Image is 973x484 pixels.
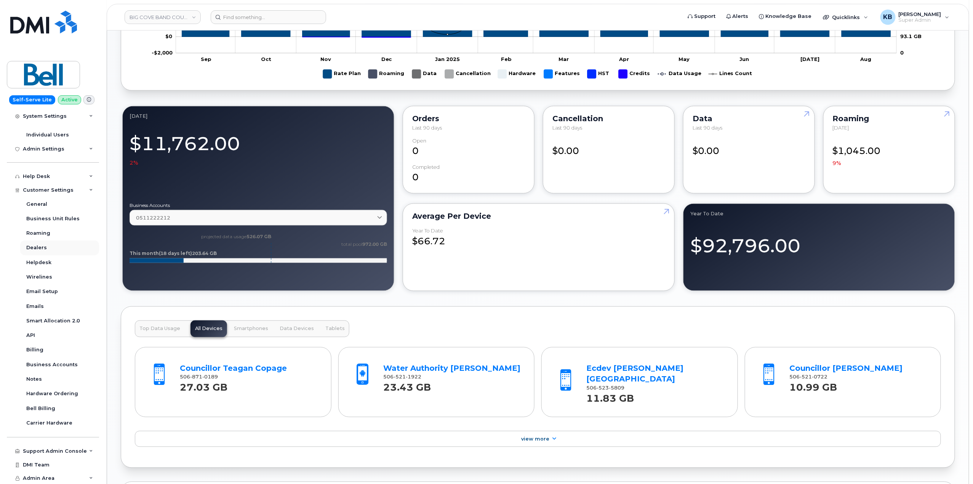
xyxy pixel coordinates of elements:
[368,67,405,82] g: Roaming
[690,211,948,217] div: Year to Date
[901,50,904,56] tspan: 0
[739,56,749,62] tspan: Jun
[394,374,406,380] span: 521
[362,242,387,247] tspan: 972.00 GB
[321,321,349,337] button: Tablets
[280,326,314,332] span: Data Devices
[383,378,431,393] strong: 23.43 GB
[412,213,665,219] div: Average per Device
[619,67,650,82] g: Credits
[812,374,828,380] span: 0722
[412,125,442,131] span: Last 90 days
[139,326,180,332] span: Top Data Usage
[412,115,525,122] div: Orders
[200,56,211,62] tspan: Sep
[521,436,549,442] span: View More
[383,364,520,373] a: Water Authority [PERSON_NAME]
[130,159,138,167] span: 2%
[679,56,690,62] tspan: May
[192,251,217,256] tspan: 203.64 GB
[381,56,392,62] tspan: Dec
[875,10,955,25] div: Kyle Burns
[125,10,201,24] a: BIG COVE BAND COUNCIL
[130,113,387,119] div: August 2025
[587,389,634,404] strong: 11.83 GB
[587,385,625,391] span: 506
[320,56,331,62] tspan: Nov
[136,214,170,221] span: 0511222212
[135,321,185,337] button: Top Data Usage
[406,374,421,380] span: 1922
[860,56,871,62] tspan: Aug
[412,164,440,170] div: completed
[801,56,820,62] tspan: [DATE]
[325,326,345,332] span: Tablets
[445,67,491,82] g: Cancellation
[498,67,536,82] g: Hardware
[501,56,512,62] tspan: Feb
[130,128,387,167] div: $11,762.00
[152,50,173,56] tspan: -$2,000
[899,11,941,17] span: [PERSON_NAME]
[552,115,665,122] div: Cancellation
[733,13,749,20] span: Alerts
[609,385,625,391] span: 5809
[658,67,701,82] g: Data Usage
[544,67,580,82] g: Features
[833,115,946,122] div: Roaming
[190,374,203,380] span: 871
[619,56,629,62] tspan: Apr
[180,374,218,380] span: 506
[323,67,361,82] g: Rate Plan
[693,138,805,158] div: $0.00
[159,251,192,256] tspan: (18 days left)
[790,374,828,380] span: 506
[901,33,922,39] tspan: 93.1 GB
[165,33,172,39] tspan: $0
[587,67,611,82] g: HST
[790,364,903,373] a: Councillor [PERSON_NAME]
[412,138,426,144] div: Open
[552,125,582,131] span: Last 90 days
[435,56,460,62] tspan: Jan 2025
[587,364,684,384] a: Ecdev [PERSON_NAME][GEOGRAPHIC_DATA]
[211,10,326,24] input: Find something...
[690,226,948,259] div: $92,796.00
[275,321,318,337] button: Data Devices
[694,13,715,20] span: Support
[833,159,842,167] span: 9%
[709,67,752,82] g: Lines Count
[412,164,525,184] div: 0
[412,228,665,248] div: $66.72
[130,210,387,226] a: 0511222212
[130,203,387,208] label: Business Accounts
[899,17,941,23] span: Super Admin
[412,67,437,82] g: Data
[203,374,218,380] span: 0189
[246,234,271,240] tspan: 526.07 GB
[383,374,421,380] span: 506
[721,9,754,24] a: Alerts
[833,125,849,131] span: [DATE]
[234,326,268,332] span: Smartphones
[341,242,387,247] text: total pool
[682,9,721,24] a: Support
[261,56,271,62] tspan: Oct
[832,14,860,20] span: Quicklinks
[883,13,893,22] span: KB
[229,321,273,337] button: Smartphones
[135,431,941,447] a: View More
[754,9,817,24] a: Knowledge Base
[693,125,722,131] span: Last 90 days
[180,364,287,373] a: Councillor Teagan Copage
[790,378,837,393] strong: 10.99 GB
[412,138,525,158] div: 0
[412,228,443,234] div: Year to Date
[833,138,946,167] div: $1,045.00
[559,56,569,62] tspan: Mar
[597,385,609,391] span: 523
[818,10,874,25] div: Quicklinks
[552,138,665,158] div: $0.00
[800,374,812,380] span: 521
